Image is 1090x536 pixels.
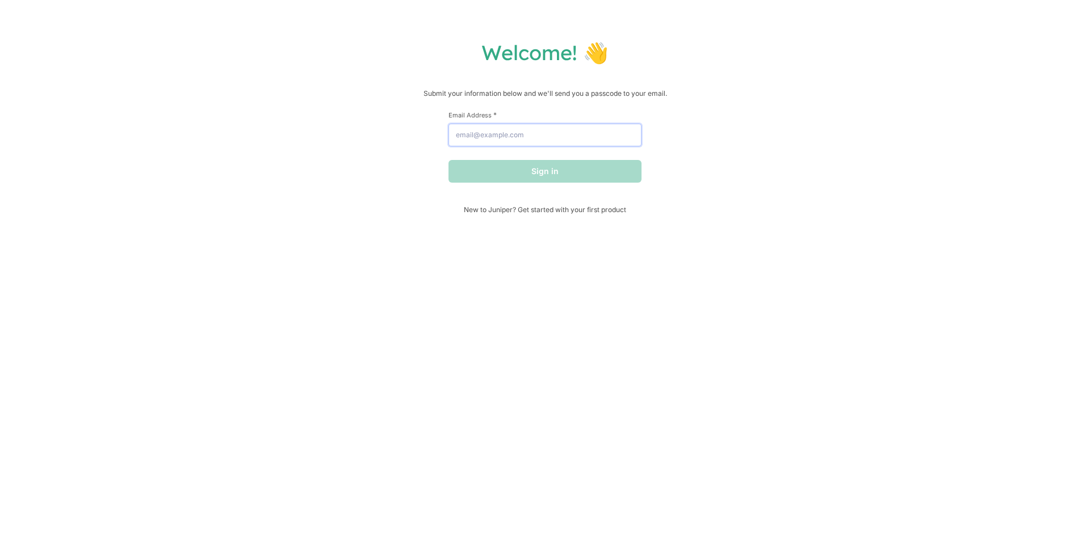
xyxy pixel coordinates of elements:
[448,205,642,214] span: New to Juniper? Get started with your first product
[493,111,497,119] span: This field is required.
[448,111,642,119] label: Email Address
[11,40,1079,65] h1: Welcome! 👋
[11,88,1079,99] p: Submit your information below and we'll send you a passcode to your email.
[448,124,642,146] input: email@example.com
